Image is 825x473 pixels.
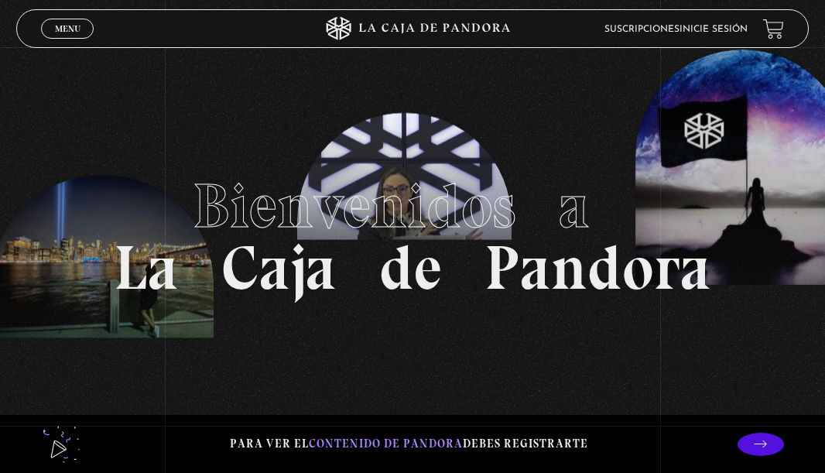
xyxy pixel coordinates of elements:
[50,37,86,48] span: Cerrar
[763,19,784,39] a: View your shopping cart
[193,169,632,243] span: Bienvenidos a
[604,25,680,34] a: Suscripciones
[55,24,80,33] span: Menu
[309,437,463,451] span: contenido de Pandora
[114,175,711,299] h1: La Caja de Pandora
[230,434,588,454] p: Para ver el debes registrarte
[680,25,748,34] a: Inicie sesión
